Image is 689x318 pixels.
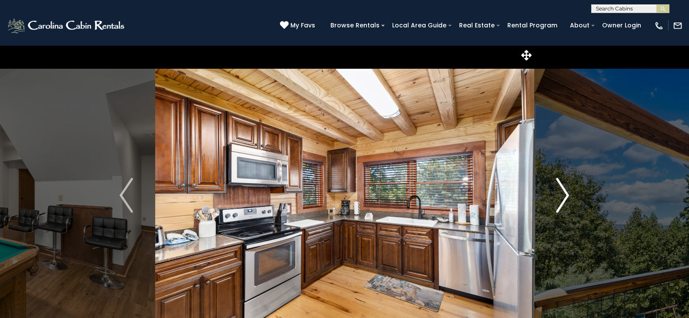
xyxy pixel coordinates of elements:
a: My Favs [280,21,317,30]
img: arrow [120,178,133,213]
img: mail-regular-white.png [673,21,682,30]
img: arrow [556,178,569,213]
a: Owner Login [598,19,646,32]
span: My Favs [290,21,315,30]
a: Real Estate [455,19,499,32]
a: Rental Program [503,19,562,32]
img: White-1-2.png [7,17,127,34]
a: Local Area Guide [388,19,451,32]
img: phone-regular-white.png [654,21,664,30]
a: Browse Rentals [326,19,384,32]
a: About [566,19,594,32]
